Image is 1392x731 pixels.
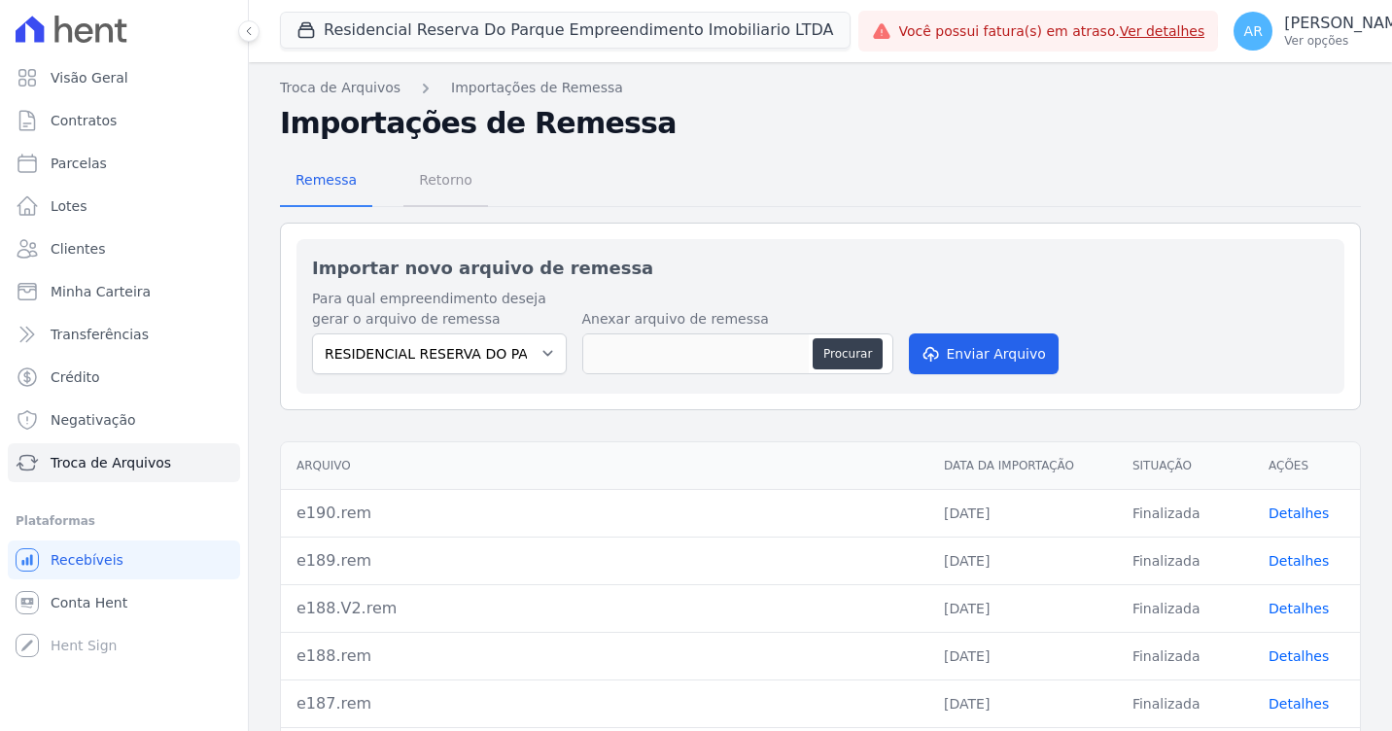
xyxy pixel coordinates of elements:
[51,196,87,216] span: Lotes
[1117,537,1253,584] td: Finalizada
[51,154,107,173] span: Parcelas
[407,160,484,199] span: Retorno
[16,509,232,533] div: Plataformas
[1117,679,1253,727] td: Finalizada
[928,584,1117,632] td: [DATE]
[51,282,151,301] span: Minha Carteira
[8,583,240,622] a: Conta Hent
[280,78,1361,98] nav: Breadcrumb
[928,489,1117,537] td: [DATE]
[8,400,240,439] a: Negativação
[928,632,1117,679] td: [DATE]
[280,78,400,98] a: Troca de Arquivos
[280,12,851,49] button: Residencial Reserva Do Parque Empreendimento Imobiliario LTDA
[1117,584,1253,632] td: Finalizada
[51,367,100,387] span: Crédito
[51,550,123,570] span: Recebíveis
[1269,696,1329,712] a: Detalhes
[51,410,136,430] span: Negativação
[8,101,240,140] a: Contratos
[8,272,240,311] a: Minha Carteira
[451,78,623,98] a: Importações de Remessa
[1117,442,1253,490] th: Situação
[1269,505,1329,521] a: Detalhes
[1117,632,1253,679] td: Finalizada
[296,644,913,668] div: e188.rem
[312,289,567,330] label: Para qual empreendimento deseja gerar o arquivo de remessa
[296,549,913,573] div: e189.rem
[51,111,117,130] span: Contratos
[928,537,1117,584] td: [DATE]
[51,239,105,259] span: Clientes
[813,338,883,369] button: Procurar
[1269,648,1329,664] a: Detalhes
[296,692,913,715] div: e187.rem
[8,540,240,579] a: Recebíveis
[1117,489,1253,537] td: Finalizada
[928,679,1117,727] td: [DATE]
[296,597,913,620] div: e188.V2.rem
[280,157,372,207] a: Remessa
[281,442,928,490] th: Arquivo
[51,453,171,472] span: Troca de Arquivos
[8,443,240,482] a: Troca de Arquivos
[403,157,488,207] a: Retorno
[284,160,368,199] span: Remessa
[8,144,240,183] a: Parcelas
[51,325,149,344] span: Transferências
[280,157,488,207] nav: Tab selector
[582,309,893,330] label: Anexar arquivo de remessa
[296,502,913,525] div: e190.rem
[1269,553,1329,569] a: Detalhes
[1253,442,1360,490] th: Ações
[1269,601,1329,616] a: Detalhes
[1244,24,1263,38] span: AR
[8,358,240,397] a: Crédito
[312,255,1329,281] h2: Importar novo arquivo de remessa
[909,333,1059,374] button: Enviar Arquivo
[8,315,240,354] a: Transferências
[928,442,1117,490] th: Data da Importação
[51,68,128,87] span: Visão Geral
[1120,23,1205,39] a: Ver detalhes
[8,187,240,226] a: Lotes
[280,106,1361,141] h2: Importações de Remessa
[8,58,240,97] a: Visão Geral
[8,229,240,268] a: Clientes
[899,21,1205,42] span: Você possui fatura(s) em atraso.
[51,593,127,612] span: Conta Hent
